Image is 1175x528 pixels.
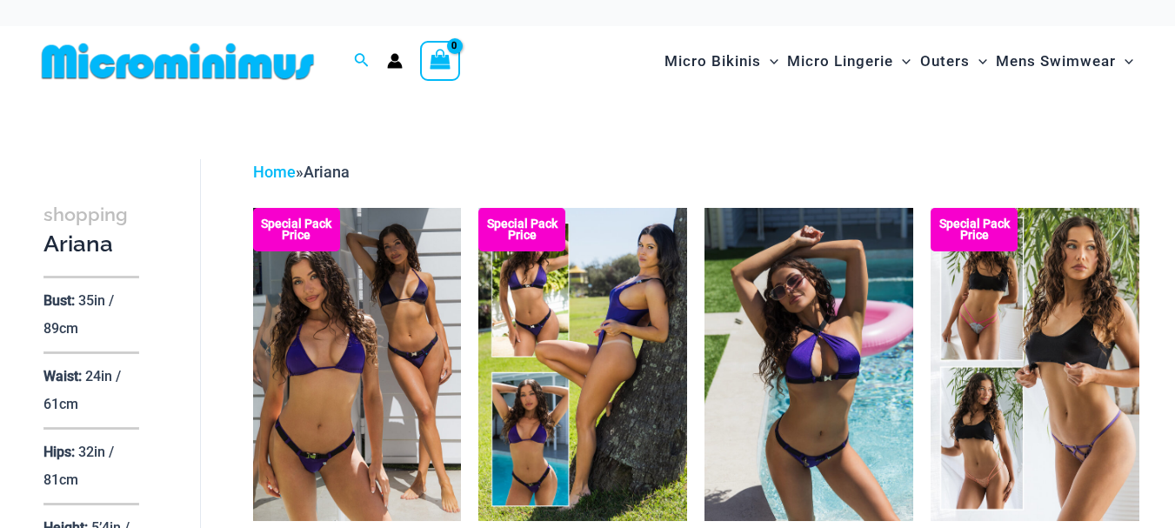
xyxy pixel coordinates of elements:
[787,39,893,84] span: Micro Lingerie
[354,50,370,72] a: Search icon link
[253,163,350,181] span: »
[991,35,1138,88] a: Mens SwimwearMenu ToggleMenu Toggle
[43,292,75,309] p: Bust:
[387,53,403,69] a: Account icon link
[478,208,687,521] img: Bond Inidgo Collection Pack (10)
[253,208,462,521] img: Bond Indigo Tri Top Pack (1)
[931,208,1139,521] img: Collection Pack (9)
[43,444,75,460] p: Hips:
[35,42,321,81] img: MM SHOP LOGO FLAT
[996,39,1116,84] span: Mens Swimwear
[920,39,970,84] span: Outers
[931,208,1139,521] a: Collection Pack (9) Collection Pack b (5)Collection Pack b (5)
[43,199,139,259] h3: Ariana
[704,208,913,521] img: Bond Indigo 393 Top 285 Cheeky Bikini 10
[704,208,913,521] a: Bond Indigo 393 Top 285 Cheeky Bikini 10Bond Indigo 393 Top 285 Cheeky Bikini 04Bond Indigo 393 T...
[43,292,114,337] p: 35in / 89cm
[660,35,783,88] a: Micro BikinisMenu ToggleMenu Toggle
[931,218,1018,241] b: Special Pack Price
[664,39,761,84] span: Micro Bikinis
[893,39,911,84] span: Menu Toggle
[916,35,991,88] a: OutersMenu ToggleMenu Toggle
[1116,39,1133,84] span: Menu Toggle
[420,41,460,81] a: View Shopping Cart, empty
[761,39,778,84] span: Menu Toggle
[253,163,296,181] a: Home
[658,32,1140,90] nav: Site Navigation
[478,218,565,241] b: Special Pack Price
[970,39,987,84] span: Menu Toggle
[783,35,915,88] a: Micro LingerieMenu ToggleMenu Toggle
[304,163,350,181] span: Ariana
[43,204,128,225] span: shopping
[253,208,462,521] a: Bond Indigo Tri Top Pack (1) Bond Indigo Tri Top Pack Back (1)Bond Indigo Tri Top Pack Back (1)
[43,444,114,488] p: 32in / 81cm
[43,368,82,384] p: Waist:
[253,218,340,241] b: Special Pack Price
[478,208,687,521] a: Bond Inidgo Collection Pack (10) Bond Indigo Bikini Collection Pack Back (6)Bond Indigo Bikini Co...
